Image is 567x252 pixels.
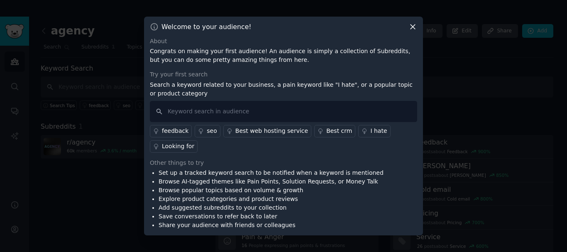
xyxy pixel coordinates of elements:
[150,37,417,46] div: About
[150,101,417,122] input: Keyword search in audience
[159,221,384,230] li: Share your audience with friends or colleagues
[150,81,417,98] p: Search a keyword related to your business, a pain keyword like "I hate", or a popular topic or pr...
[195,125,220,137] a: seo
[314,125,355,137] a: Best crm
[207,127,217,135] div: seo
[162,142,194,151] div: Looking for
[150,125,192,137] a: feedback
[159,212,384,221] li: Save conversations to refer back to later
[150,70,417,79] div: Try your first search
[159,177,384,186] li: Browse AI-tagged themes like Pain Points, Solution Requests, or Money Talk
[370,127,387,135] div: I hate
[326,127,352,135] div: Best crm
[159,203,384,212] li: Add suggested subreddits to your collection
[358,125,390,137] a: I hate
[161,22,252,31] h3: Welcome to your audience!
[235,127,308,135] div: Best web hosting service
[159,169,384,177] li: Set up a tracked keyword search to be notified when a keyword is mentioned
[159,186,384,195] li: Browse popular topics based on volume & growth
[162,127,188,135] div: feedback
[150,47,417,64] p: Congrats on making your first audience! An audience is simply a collection of Subreddits, but you...
[150,159,417,167] div: Other things to try
[150,140,198,153] a: Looking for
[159,195,384,203] li: Explore product categories and product reviews
[223,125,311,137] a: Best web hosting service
